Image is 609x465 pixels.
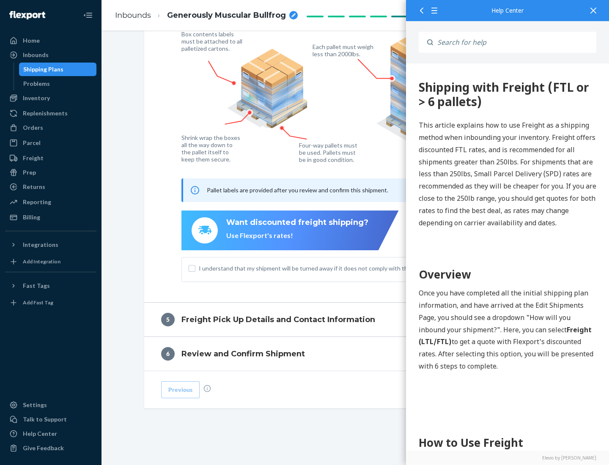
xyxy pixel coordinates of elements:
a: Parcel [5,136,96,150]
figcaption: Four-way pallets must be used. Pallets must be in good condition. [299,142,358,163]
div: Integrations [23,241,58,249]
ol: breadcrumbs [108,3,304,28]
a: Freight [5,151,96,165]
div: Replenishments [23,109,68,118]
img: Flexport logo [9,11,45,19]
button: Fast Tags [5,279,96,293]
div: Settings [23,401,47,409]
div: Reporting [23,198,51,206]
div: Talk to Support [23,415,67,424]
a: Settings [5,398,96,412]
input: Search [433,32,596,53]
div: 6 [161,347,175,361]
div: Prep [23,168,36,177]
a: Home [5,34,96,47]
div: Parcel [23,139,41,147]
a: Problems [19,77,97,90]
button: Give Feedback [5,441,96,455]
a: Add Integration [5,255,96,268]
div: 360 Shipping with Freight (FTL or > 6 pallets) [13,17,190,45]
div: Give Feedback [23,444,64,452]
div: Fast Tags [23,282,50,290]
div: Home [23,36,40,45]
button: 6Review and Confirm Shipment [144,337,567,371]
span: I understand that my shipment will be turned away if it does not comply with the above guidelines. [199,264,523,273]
span: Pallet labels are provided after you review and confirm this shipment. [207,186,388,194]
a: Prep [5,166,96,179]
div: Returns [23,183,45,191]
a: Replenishments [5,107,96,120]
figcaption: Each pallet must weigh less than 2000lbs. [313,43,376,57]
div: Billing [23,213,40,222]
div: Want discounted freight shipping? [226,217,368,228]
div: Help Center [23,429,57,438]
h1: Overview [13,203,190,219]
button: Integrations [5,238,96,252]
h4: Freight Pick Up Details and Contact Information [181,314,375,325]
p: Once you have completed all the initial shipping plan information, and have arrived at the Edit S... [13,224,190,309]
a: Inbounds [5,48,96,62]
button: Talk to Support [5,413,96,426]
span: Generously Muscular Bullfrog [167,10,286,21]
h2: Step 1: Boxes and Labels [13,396,190,411]
a: Inbounds [115,11,151,20]
div: Add Fast Tag [23,299,53,306]
a: Add Fast Tag [5,296,96,309]
button: 5Freight Pick Up Details and Contact Information [144,303,567,336]
div: Inbounds [23,51,49,59]
figcaption: Shrink wrap the boxes all the way down to the pallet itself to keep them secure. [181,134,242,163]
div: Orders [23,123,43,132]
div: Help Center [419,8,596,14]
a: Reporting [5,195,96,209]
button: Previous [161,381,200,398]
p: This article explains how to use Freight as a shipping method when inbounding your inventory. Fre... [13,56,190,165]
div: 5 [161,313,175,326]
div: Freight [23,154,44,162]
div: Add Integration [23,258,60,265]
div: Problems [23,79,50,88]
a: Billing [5,211,96,224]
a: Elevio by [PERSON_NAME] [419,455,596,461]
a: Shipping Plans [19,63,97,76]
div: Use Flexport's rates! [226,231,368,241]
figcaption: Box contents labels must be attached to all palletized cartons. [181,30,244,52]
h4: Review and Confirm Shipment [181,348,305,359]
a: Help Center [5,427,96,440]
div: Shipping Plans [23,65,63,74]
button: Close Navigation [80,7,96,24]
a: Inventory [5,91,96,105]
h1: How to Use Freight [13,371,190,388]
a: Returns [5,180,96,194]
a: Orders [5,121,96,134]
div: Inventory [23,94,50,102]
span: Chat [20,6,37,14]
input: I understand that my shipment will be turned away if it does not comply with the above guidelines. [189,265,195,272]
